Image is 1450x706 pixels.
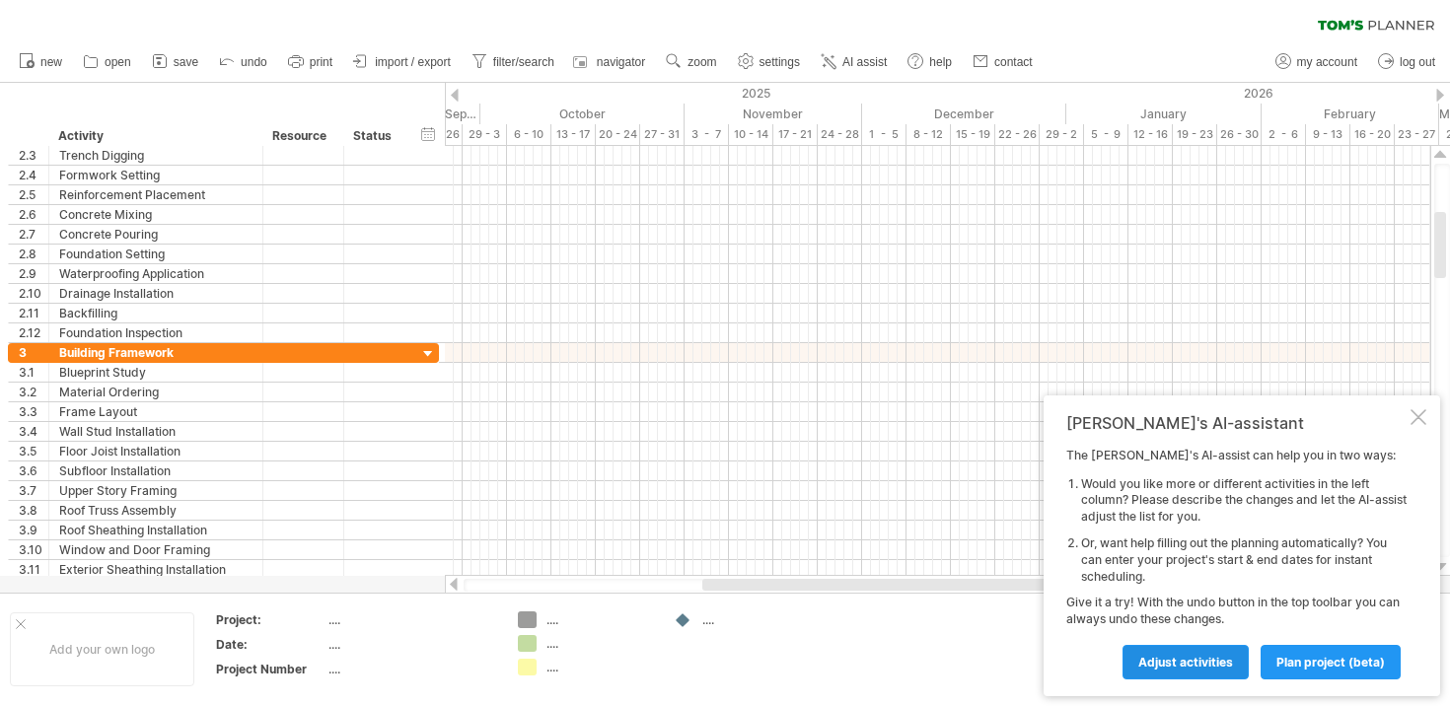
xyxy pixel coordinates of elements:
[58,126,252,146] div: Activity
[59,205,253,224] div: Concrete Mixing
[463,124,507,145] div: 29 - 3
[19,166,48,184] div: 2.4
[19,560,48,579] div: 3.11
[272,126,332,146] div: Resource
[1217,124,1262,145] div: 26 - 30
[59,560,253,579] div: Exterior Sheathing Installation
[283,49,338,75] a: print
[19,481,48,500] div: 3.7
[760,55,800,69] span: settings
[929,55,952,69] span: help
[1066,448,1407,678] div: The [PERSON_NAME]'s AI-assist can help you in two ways: Give it a try! With the undo button in th...
[59,481,253,500] div: Upper Story Framing
[1040,124,1084,145] div: 29 - 2
[19,521,48,539] div: 3.9
[105,55,131,69] span: open
[1306,124,1350,145] div: 9 - 13
[174,55,198,69] span: save
[310,55,332,69] span: print
[59,461,253,480] div: Subfloor Installation
[862,104,1066,124] div: December 2025
[59,383,253,401] div: Material Ordering
[906,124,951,145] div: 8 - 12
[842,55,887,69] span: AI assist
[59,185,253,204] div: Reinforcement Placement
[729,124,773,145] div: 10 - 14
[40,55,62,69] span: new
[1138,655,1233,670] span: Adjust activities
[353,126,397,146] div: Status
[685,104,862,124] div: November 2025
[546,635,654,652] div: ....
[19,264,48,283] div: 2.9
[216,661,325,677] div: Project Number
[59,166,253,184] div: Formwork Setting
[1262,104,1439,124] div: February 2026
[1373,49,1441,75] a: log out
[1261,645,1401,679] a: plan project (beta)
[59,284,253,303] div: Drainage Installation
[328,636,494,653] div: ....
[19,383,48,401] div: 3.2
[216,636,325,653] div: Date:
[685,124,729,145] div: 3 - 7
[546,611,654,628] div: ....
[640,124,685,145] div: 27 - 31
[78,49,137,75] a: open
[551,124,596,145] div: 13 - 17
[328,661,494,677] div: ....
[688,55,716,69] span: zoom
[816,49,893,75] a: AI assist
[994,55,1033,69] span: contact
[1173,124,1217,145] div: 19 - 23
[546,659,654,675] div: ....
[59,422,253,441] div: Wall Stud Installation
[59,343,253,362] div: Building Framework
[19,185,48,204] div: 2.5
[1084,124,1128,145] div: 5 - 9
[216,611,325,628] div: Project:
[241,55,267,69] span: undo
[1128,124,1173,145] div: 12 - 16
[19,205,48,224] div: 2.6
[59,501,253,520] div: Roof Truss Assembly
[59,146,253,165] div: Trench Digging
[59,402,253,421] div: Frame Layout
[19,540,48,559] div: 3.10
[19,343,48,362] div: 3
[19,225,48,244] div: 2.7
[19,422,48,441] div: 3.4
[862,124,906,145] div: 1 - 5
[1400,55,1435,69] span: log out
[968,49,1039,75] a: contact
[59,540,253,559] div: Window and Door Framing
[19,304,48,322] div: 2.11
[59,363,253,382] div: Blueprint Study
[818,124,862,145] div: 24 - 28
[10,612,194,686] div: Add your own logo
[19,284,48,303] div: 2.10
[733,49,806,75] a: settings
[59,304,253,322] div: Backfilling
[19,363,48,382] div: 3.1
[214,49,273,75] a: undo
[507,124,551,145] div: 6 - 10
[14,49,68,75] a: new
[147,49,204,75] a: save
[1270,49,1363,75] a: my account
[19,501,48,520] div: 3.8
[19,146,48,165] div: 2.3
[1081,476,1407,526] li: Would you like more or different activities in the left column? Please describe the changes and l...
[995,124,1040,145] div: 22 - 26
[19,442,48,460] div: 3.5
[1297,55,1357,69] span: my account
[1276,655,1385,670] span: plan project (beta)
[596,124,640,145] div: 20 - 24
[59,521,253,539] div: Roof Sheathing Installation
[59,245,253,263] div: Foundation Setting
[375,55,451,69] span: import / export
[19,245,48,263] div: 2.8
[597,55,645,69] span: navigator
[19,461,48,480] div: 3.6
[19,323,48,342] div: 2.12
